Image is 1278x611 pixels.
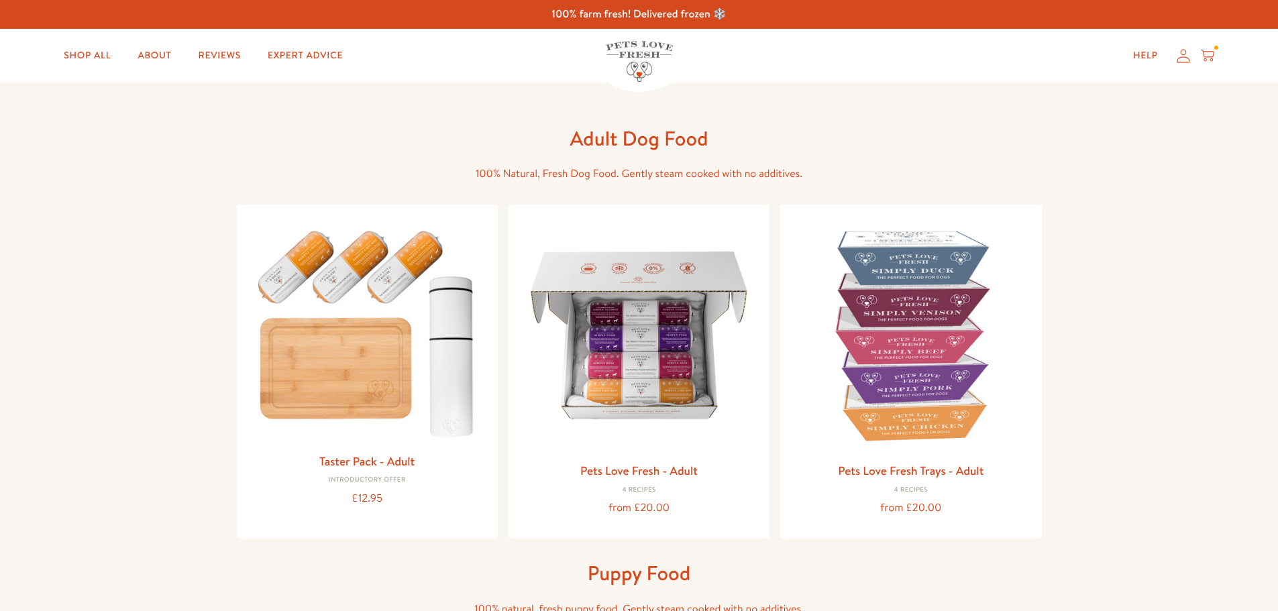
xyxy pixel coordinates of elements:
h1: Puppy Food [425,560,854,586]
div: £12.95 [248,490,487,508]
img: Pets Love Fresh Trays - Adult [791,215,1030,455]
div: from £20.00 [791,499,1030,517]
img: Taster Pack - Adult [248,215,487,445]
a: Reviews [188,42,252,69]
a: Taster Pack - Adult [319,453,415,469]
span: 100% Natural, Fresh Dog Food. Gently steam cooked with no additives. [476,166,802,181]
a: Help [1122,42,1169,69]
img: Pets Love Fresh [606,41,673,82]
h1: Adult Dog Food [425,125,854,152]
a: Pets Love Fresh Trays - Adult [838,462,983,479]
a: About [127,42,182,69]
a: Pets Love Fresh - Adult [580,462,698,479]
a: Shop All [53,42,121,69]
div: 4 Recipes [519,486,759,494]
div: from £20.00 [519,499,759,517]
a: Expert Advice [257,42,354,69]
img: Pets Love Fresh - Adult [519,215,759,455]
div: 4 Recipes [791,486,1030,494]
div: Introductory Offer [248,476,487,484]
